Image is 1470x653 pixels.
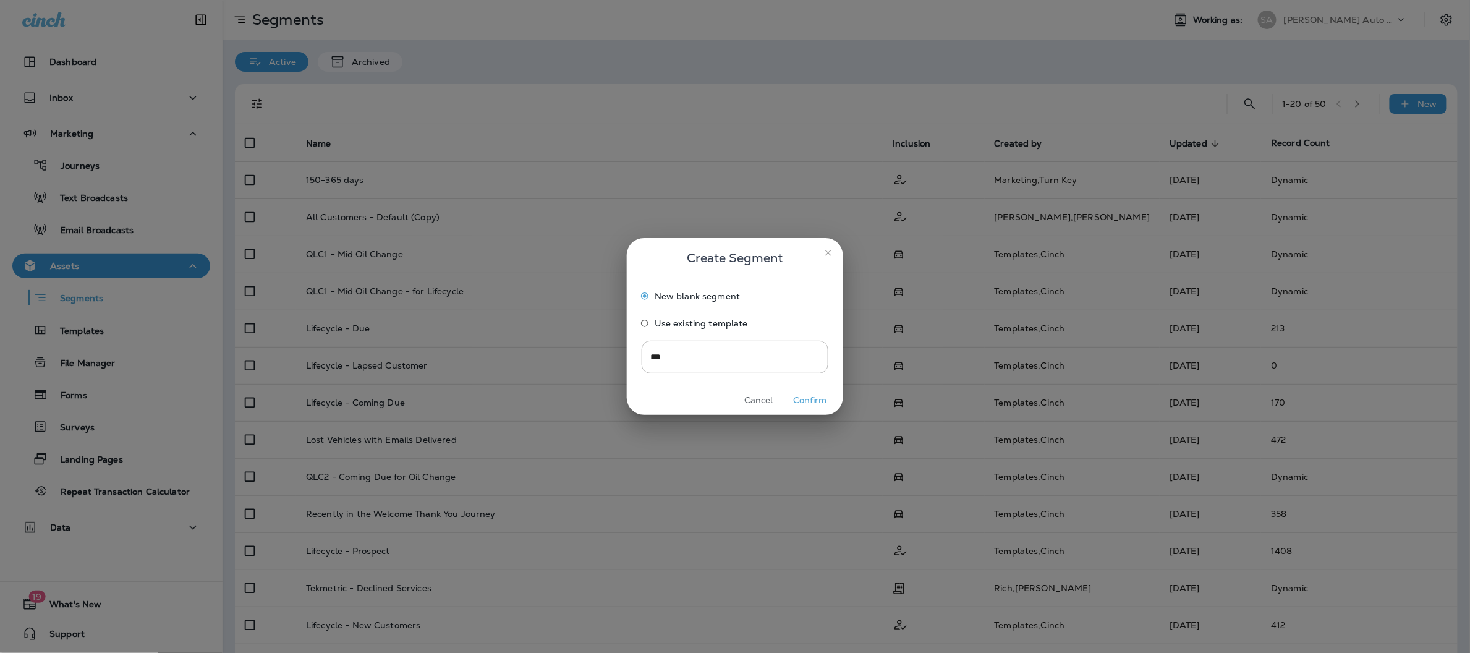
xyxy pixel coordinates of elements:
span: Use existing template [655,318,748,328]
button: Cancel [736,391,782,410]
button: Confirm [787,391,833,410]
span: Create Segment [687,248,783,268]
button: close [818,243,838,263]
span: New blank segment [655,291,740,301]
